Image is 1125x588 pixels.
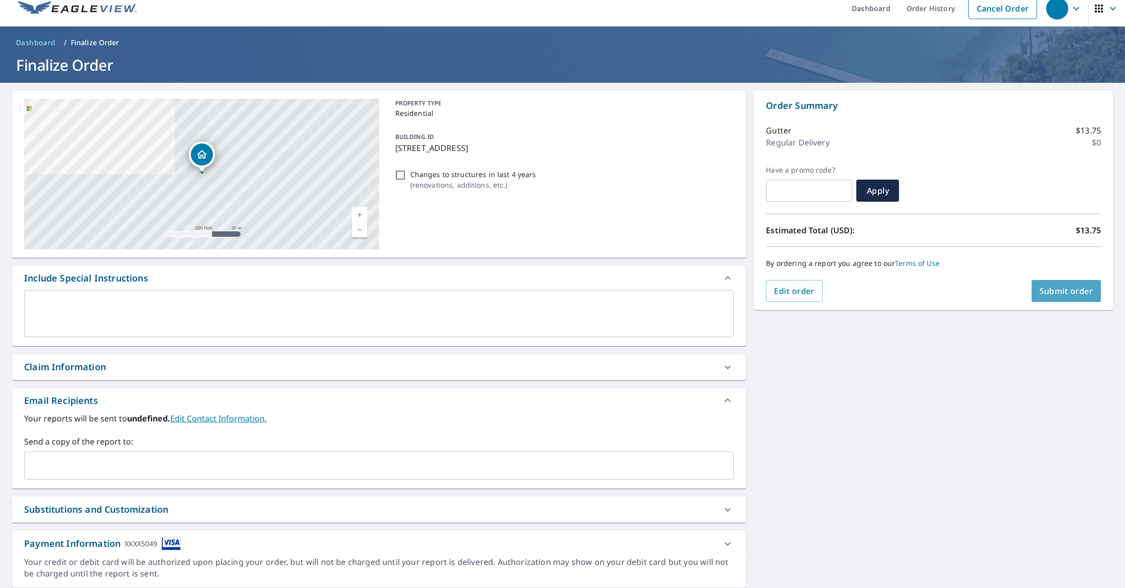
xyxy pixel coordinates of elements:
[18,1,137,16] img: EV Logo
[12,266,746,290] div: Include Special Instructions
[1076,124,1101,136] p: $13.75
[1032,280,1101,302] button: Submit order
[24,412,734,424] label: Your reports will be sent to
[162,537,181,550] img: cardImage
[125,537,157,550] div: XXXX5049
[766,136,829,149] p: Regular Delivery
[395,108,730,118] p: Residential
[410,169,536,180] p: Changes to structures in last 4 years
[1076,224,1101,236] p: $13.75
[895,258,940,268] a: Terms of Use
[352,207,367,222] a: Current Level 17, Zoom In
[774,285,815,297] span: Edit order
[12,388,746,412] div: Email Recipients
[395,99,730,108] p: PROPERTY TYPE
[766,124,792,136] p: Gutter
[766,224,933,236] p: Estimated Total (USD):
[352,222,367,237] a: Current Level 17, Zoom Out
[16,38,56,48] span: Dashboard
[24,537,181,550] div: Payment Information
[127,413,170,424] b: undefined.
[24,556,734,579] div: Your credit or debit card will be authorized upon placing your order, but will not be charged unt...
[189,141,215,173] div: Dropped pin, building 1, Residential property, 229 W 9th St Fairmont, MN 56031
[864,185,891,196] span: Apply
[24,503,168,516] div: Substitutions and Customization
[12,35,60,51] a: Dashboard
[24,394,98,407] div: Email Recipients
[24,271,148,285] div: Include Special Instructions
[24,435,734,448] label: Send a copy of the report to:
[1040,285,1093,297] span: Submit order
[856,180,899,202] button: Apply
[64,37,67,49] li: /
[12,497,746,522] div: Substitutions and Customization
[170,413,267,424] a: EditContactInfo
[766,259,1101,268] p: By ordering a report you agree to our
[12,531,746,556] div: Payment InformationXXXX5049cardImage
[12,354,746,380] div: Claim Information
[410,180,536,190] p: ( renovations, additions, etc. )
[766,99,1101,112] p: Order Summary
[12,55,1113,75] h1: Finalize Order
[24,360,106,374] div: Claim Information
[766,280,823,302] button: Edit order
[395,142,730,154] p: [STREET_ADDRESS]
[1092,136,1101,149] p: $0
[71,38,120,48] p: Finalize Order
[12,35,1113,51] nav: breadcrumb
[395,132,434,141] p: BUILDING ID
[766,166,852,175] label: Have a promo code?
